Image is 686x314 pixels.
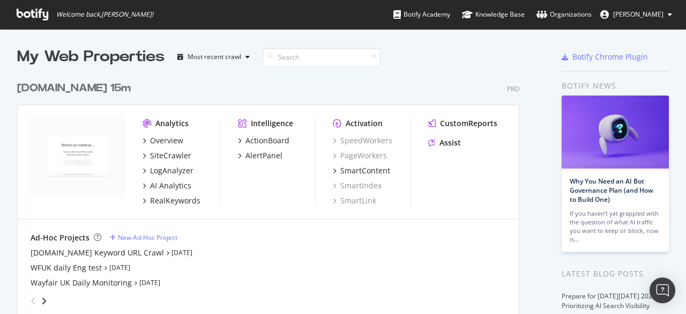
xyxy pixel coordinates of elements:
[393,9,450,20] div: Botify Academy
[40,296,48,306] div: angle-right
[251,118,293,129] div: Intelligence
[188,54,241,60] div: Most recent crawl
[346,118,383,129] div: Activation
[428,137,461,148] a: Assist
[56,10,153,19] span: Welcome back, [PERSON_NAME] !
[333,180,382,191] a: SmartIndex
[31,247,164,258] a: [DOMAIN_NAME] Keyword URL Crawl
[562,52,648,62] a: Botify Chrome Plugin
[143,195,200,206] a: RealKeywords
[109,263,130,272] a: [DATE]
[238,135,289,146] a: ActionBoard
[333,165,390,176] a: SmartContent
[150,195,200,206] div: RealKeywords
[150,180,191,191] div: AI Analytics
[31,232,90,243] div: Ad-Hoc Projects
[17,81,135,96] a: [DOMAIN_NAME] 15m
[536,9,592,20] div: Organizations
[26,293,40,310] div: angle-left
[440,118,497,129] div: CustomReports
[150,135,183,146] div: Overview
[31,278,132,288] a: Wayfair UK Daily Monitoring
[173,48,254,65] button: Most recent crawl
[245,150,282,161] div: AlertPanel
[333,135,392,146] a: SpeedWorkers
[17,46,165,68] div: My Web Properties
[507,84,519,93] div: Pro
[570,209,661,244] div: If you haven’t yet grappled with the question of what AI traffic you want to keep or block, now is…
[150,150,191,161] div: SiteCrawler
[462,9,525,20] div: Knowledge Base
[139,278,160,287] a: [DATE]
[143,150,191,161] a: SiteCrawler
[562,96,669,169] img: Why You Need an AI Bot Governance Plan (and How to Build One)
[118,233,177,242] div: New Ad-Hoc Project
[613,10,663,19] span: Avani Nagda
[340,165,390,176] div: SmartContent
[439,137,461,148] div: Assist
[31,262,102,273] a: WFUK daily Eng test
[572,52,648,62] div: Botify Chrome Plugin
[110,233,177,242] a: New Ad-Hoc Project
[263,48,381,67] input: Search
[150,165,193,176] div: LogAnalyzer
[333,150,387,161] a: PageWorkers
[428,118,497,129] a: CustomReports
[245,135,289,146] div: ActionBoard
[155,118,189,129] div: Analytics
[171,248,192,257] a: [DATE]
[143,165,193,176] a: LogAnalyzer
[562,291,665,310] a: Prepare for [DATE][DATE] 2025 by Prioritizing AI Search Visibility
[333,195,376,206] a: SmartLink
[17,81,131,96] div: [DOMAIN_NAME] 15m
[238,150,282,161] a: AlertPanel
[143,180,191,191] a: AI Analytics
[570,177,653,204] a: Why You Need an AI Bot Governance Plan (and How to Build One)
[31,118,125,194] img: www.wayfair.co.uk
[562,268,669,280] div: Latest Blog Posts
[143,135,183,146] a: Overview
[592,6,681,23] button: [PERSON_NAME]
[650,278,675,303] div: Open Intercom Messenger
[562,80,669,92] div: Botify news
